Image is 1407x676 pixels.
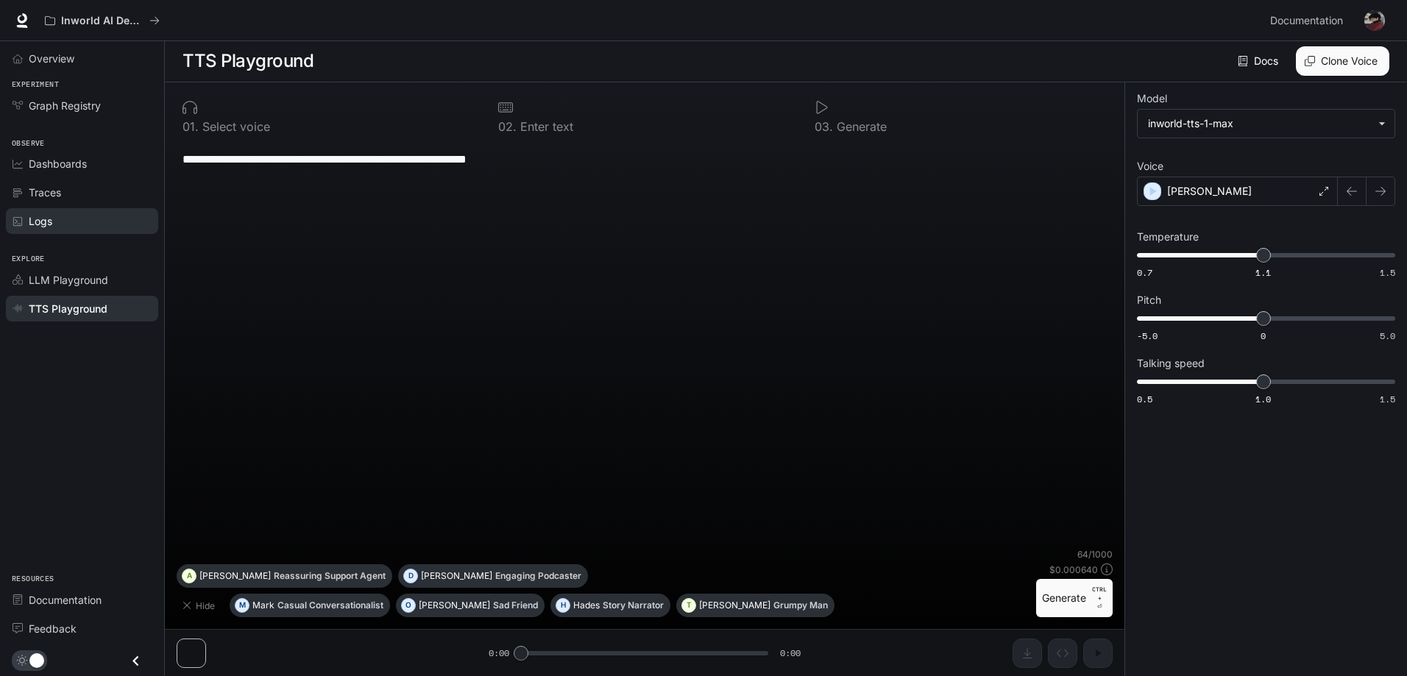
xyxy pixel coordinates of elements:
[1364,10,1385,31] img: User avatar
[773,601,828,610] p: Grumpy Man
[182,46,313,76] h1: TTS Playground
[603,601,664,610] p: Story Narrator
[199,121,270,132] p: Select voice
[29,301,107,316] span: TTS Playground
[182,121,199,132] p: 0 1 .
[1380,393,1395,405] span: 1.5
[1092,585,1107,611] p: ⏎
[1049,563,1098,576] p: $ 0.000640
[1137,393,1152,405] span: 0.5
[1137,295,1161,305] p: Pitch
[29,213,52,229] span: Logs
[402,594,415,617] div: O
[1148,116,1371,131] div: inworld-tts-1-max
[550,594,670,617] button: HHadesStory Narrator
[29,98,101,113] span: Graph Registry
[177,564,392,588] button: A[PERSON_NAME]Reassuring Support Agent
[6,267,158,293] a: LLM Playground
[1255,266,1271,279] span: 1.1
[29,51,74,66] span: Overview
[230,594,390,617] button: MMarkCasual Conversationalist
[517,121,573,132] p: Enter text
[421,572,492,580] p: [PERSON_NAME]
[495,572,581,580] p: Engaging Podcaster
[556,594,570,617] div: H
[1138,110,1394,138] div: inworld-tts-1-max
[29,652,44,668] span: Dark mode toggle
[493,601,538,610] p: Sad Friend
[235,594,249,617] div: M
[419,601,490,610] p: [PERSON_NAME]
[1296,46,1389,76] button: Clone Voice
[699,601,770,610] p: [PERSON_NAME]
[6,208,158,234] a: Logs
[29,185,61,200] span: Traces
[1264,6,1354,35] a: Documentation
[6,93,158,118] a: Graph Registry
[1235,46,1284,76] a: Docs
[177,594,224,617] button: Hide
[1270,12,1343,30] span: Documentation
[182,564,196,588] div: A
[6,296,158,321] a: TTS Playground
[396,594,545,617] button: O[PERSON_NAME]Sad Friend
[1137,232,1199,242] p: Temperature
[1077,548,1113,561] p: 64 / 1000
[1261,330,1266,342] span: 0
[1092,585,1107,602] p: CTRL +
[252,601,274,610] p: Mark
[29,272,108,288] span: LLM Playground
[6,587,158,613] a: Documentation
[1137,330,1158,342] span: -5.0
[1137,93,1167,104] p: Model
[277,601,383,610] p: Casual Conversationalist
[833,121,887,132] p: Generate
[6,151,158,177] a: Dashboards
[6,46,158,71] a: Overview
[1380,330,1395,342] span: 5.0
[1167,184,1252,199] p: [PERSON_NAME]
[573,601,600,610] p: Hades
[1137,161,1163,171] p: Voice
[6,616,158,641] a: Feedback
[1137,358,1205,369] p: Talking speed
[119,646,152,676] button: Close drawer
[29,621,77,636] span: Feedback
[1360,6,1389,35] button: User avatar
[1380,266,1395,279] span: 1.5
[1255,393,1271,405] span: 1.0
[498,121,517,132] p: 0 2 .
[38,6,166,35] button: All workspaces
[682,594,695,617] div: T
[398,564,588,588] button: D[PERSON_NAME]Engaging Podcaster
[61,15,143,27] p: Inworld AI Demos
[6,179,158,205] a: Traces
[274,572,386,580] p: Reassuring Support Agent
[29,592,102,608] span: Documentation
[1137,266,1152,279] span: 0.7
[676,594,834,617] button: T[PERSON_NAME]Grumpy Man
[1036,579,1113,617] button: GenerateCTRL +⏎
[404,564,417,588] div: D
[29,156,87,171] span: Dashboards
[815,121,833,132] p: 0 3 .
[199,572,271,580] p: [PERSON_NAME]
